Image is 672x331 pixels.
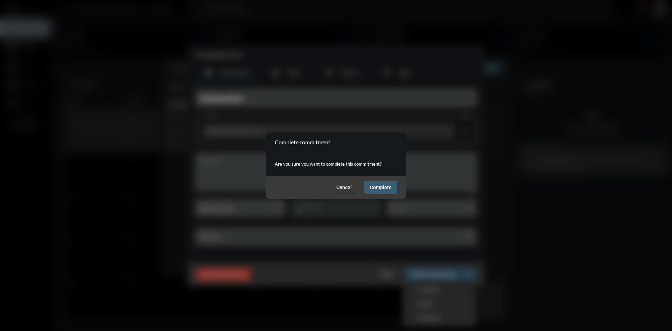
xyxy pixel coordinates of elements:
h2: Complete commitment [275,139,330,145]
span: Cancel [336,185,352,190]
span: Complete [370,185,392,190]
button: Cancel [331,181,357,194]
p: Are you sure you want to complete this commitment? [275,159,397,169]
button: Complete [364,181,397,194]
